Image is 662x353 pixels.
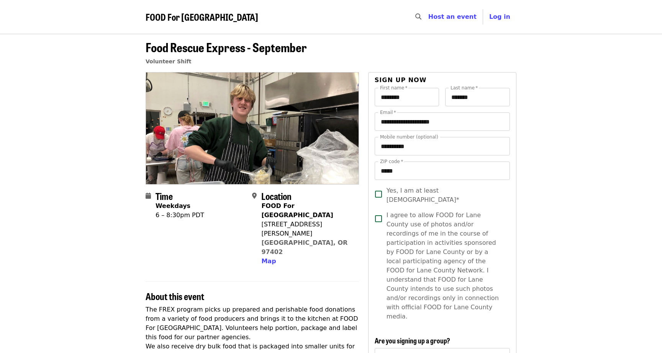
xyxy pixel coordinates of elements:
span: Log in [489,13,510,20]
span: Time [156,189,173,203]
i: map-marker-alt icon [252,192,257,200]
span: About this event [146,289,204,303]
span: Location [261,189,292,203]
label: Last name [451,86,478,90]
label: ZIP code [380,159,403,164]
button: Map [261,257,276,266]
a: Host an event [428,13,477,20]
img: Food Rescue Express - September organized by FOOD For Lane County [146,73,359,184]
span: Sign up now [375,76,427,84]
strong: Weekdays [156,202,190,209]
div: [STREET_ADDRESS][PERSON_NAME] [261,220,352,238]
input: ZIP code [375,162,510,180]
a: [GEOGRAPHIC_DATA], OR 97402 [261,239,347,256]
strong: FOOD For [GEOGRAPHIC_DATA] [261,202,333,219]
span: FOOD For [GEOGRAPHIC_DATA] [146,10,258,23]
input: Email [375,112,510,131]
a: FOOD For [GEOGRAPHIC_DATA] [146,12,258,23]
label: Mobile number (optional) [380,135,438,139]
span: I agree to allow FOOD for Lane County use of photos and/or recordings of me in the course of part... [387,211,504,321]
label: First name [380,86,408,90]
input: First name [375,88,439,106]
div: 6 – 8:30pm PDT [156,211,204,220]
input: Search [426,8,432,26]
input: Last name [445,88,510,106]
a: Volunteer Shift [146,58,192,64]
span: Are you signing up a group? [375,335,450,345]
input: Mobile number (optional) [375,137,510,155]
span: Map [261,257,276,265]
span: Food Rescue Express - September [146,38,307,56]
i: calendar icon [146,192,151,200]
button: Log in [483,9,516,25]
span: Yes, I am at least [DEMOGRAPHIC_DATA]* [387,186,504,205]
label: Email [380,110,396,115]
i: search icon [415,13,421,20]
